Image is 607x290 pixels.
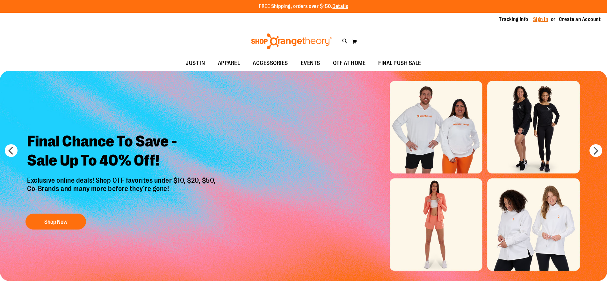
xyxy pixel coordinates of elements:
span: FINAL PUSH SALE [378,56,421,70]
span: OTF AT HOME [333,56,366,70]
button: prev [5,144,18,157]
p: Exclusive online deals! Shop OTF favorites under $10, $20, $50, Co-Brands and many more before th... [22,176,222,208]
a: APPAREL [212,56,247,71]
a: Sign In [533,16,548,23]
span: EVENTS [301,56,320,70]
a: EVENTS [294,56,327,71]
button: next [589,144,602,157]
h2: Final Chance To Save - Sale Up To 40% Off! [22,127,222,176]
a: Final Chance To Save -Sale Up To 40% Off! Exclusive online deals! Shop OTF favorites under $10, $... [22,127,222,233]
a: OTF AT HOME [327,56,372,71]
a: JUST IN [179,56,212,71]
span: ACCESSORIES [253,56,288,70]
a: FINAL PUSH SALE [372,56,428,71]
button: Shop Now [25,214,86,230]
span: APPAREL [218,56,240,70]
span: JUST IN [186,56,205,70]
a: Details [332,4,348,9]
a: Create an Account [559,16,601,23]
img: Shop Orangetheory [250,33,333,49]
p: FREE Shipping, orders over $150. [259,3,348,10]
a: ACCESSORIES [246,56,294,71]
a: Tracking Info [499,16,528,23]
